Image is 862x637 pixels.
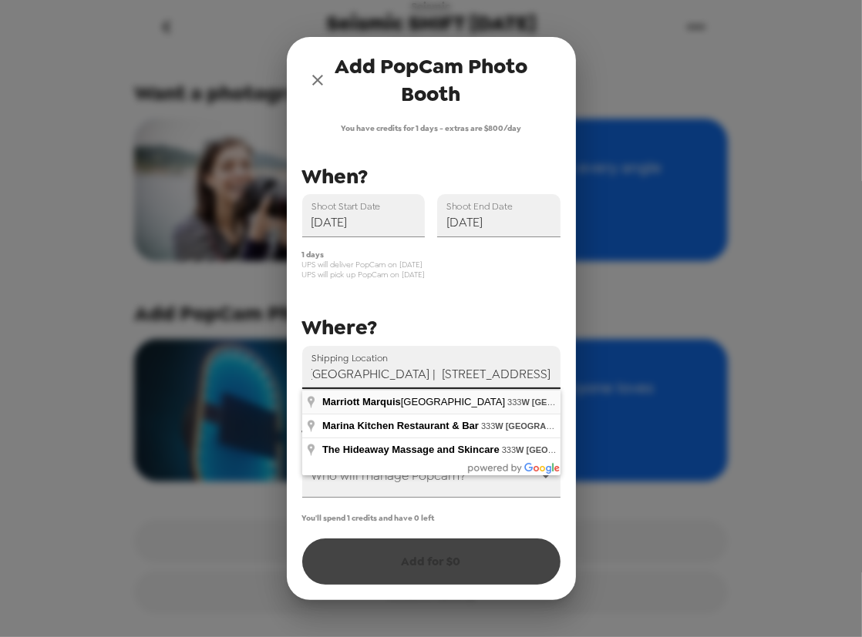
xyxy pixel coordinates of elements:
[322,396,507,407] span: [GEOGRAPHIC_DATA]
[437,194,561,237] input: Choose date, selected date is Sep 8, 2025
[311,199,380,213] label: Shoot Start Date
[322,396,401,407] span: Marriott Marquis
[333,52,530,108] span: Add PopCam Photo Booth
[302,513,435,523] span: You'll spend 1 credits and have 0 left
[302,163,369,190] span: When?
[302,260,561,270] span: UPS will deliver PopCam on [DATE]
[516,445,617,454] span: W [GEOGRAPHIC_DATA]
[302,123,561,133] span: You have credits for 1 days - extras are $ 800 /day
[522,397,623,407] span: W [GEOGRAPHIC_DATA]
[495,421,596,431] span: W [GEOGRAPHIC_DATA]
[302,250,561,260] span: 1 days
[302,270,561,280] span: UPS will pick up PopCam on [DATE]
[302,65,333,96] button: close
[322,444,500,455] span: The Hideaway Massage and Skincare
[302,313,378,341] span: Where?
[446,199,513,213] label: Shoot End Date
[322,420,479,431] span: Marina Kitchen Restaurant & Bar
[311,351,388,364] label: Shipping Location
[302,194,426,237] input: Choose date, selected date is Sep 8, 2025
